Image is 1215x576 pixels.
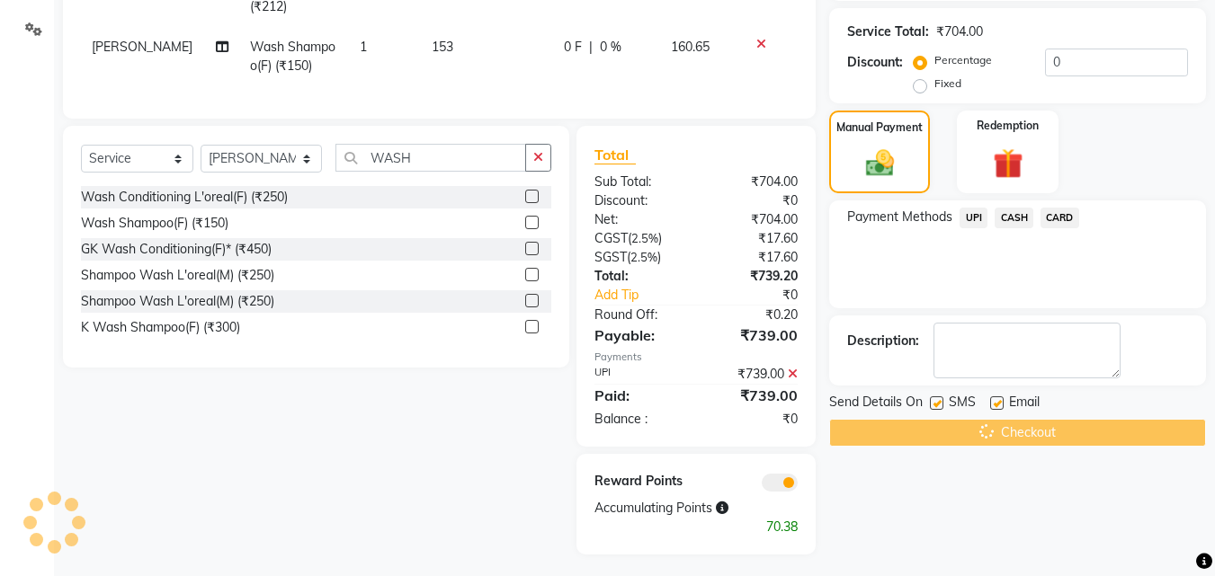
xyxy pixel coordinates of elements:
[581,173,696,191] div: Sub Total:
[581,410,696,429] div: Balance :
[564,38,582,57] span: 0 F
[671,39,710,55] span: 160.65
[600,38,621,57] span: 0 %
[847,332,919,350] div: Description:
[977,118,1039,134] label: Redemption
[432,39,453,55] span: 153
[92,39,192,55] span: [PERSON_NAME]
[81,214,228,233] div: Wash Shampoo(F) (₹150)
[1041,208,1079,228] span: CARD
[581,385,696,406] div: Paid:
[589,38,593,57] span: |
[594,146,636,164] span: Total
[696,210,811,229] div: ₹704.00
[630,250,657,264] span: 2.5%
[581,286,715,305] a: Add Tip
[960,208,987,228] span: UPI
[581,324,696,346] div: Payable:
[594,350,798,365] div: Payments
[696,324,811,346] div: ₹739.00
[81,266,274,285] div: Shampoo Wash L'oreal(M) (₹250)
[696,306,811,324] div: ₹0.20
[81,292,274,311] div: Shampoo Wash L'oreal(M) (₹250)
[847,22,929,41] div: Service Total:
[847,53,903,72] div: Discount:
[631,231,658,245] span: 2.5%
[581,210,696,229] div: Net:
[581,191,696,210] div: Discount:
[934,75,961,92] label: Fixed
[581,267,696,286] div: Total:
[250,39,335,74] span: Wash Shampoo(F) (₹150)
[847,208,952,226] span: Payment Methods
[984,145,1032,182] img: _gift.svg
[836,120,923,136] label: Manual Payment
[81,240,272,259] div: GK Wash Conditioning(F)* (₹450)
[995,208,1033,228] span: CASH
[696,173,811,191] div: ₹704.00
[81,188,288,207] div: Wash Conditioning L'oreal(F) (₹250)
[581,229,696,248] div: ( )
[949,393,976,415] span: SMS
[696,248,811,267] div: ₹17.60
[81,318,240,337] div: K Wash Shampoo(F) (₹300)
[696,229,811,248] div: ₹17.60
[696,365,811,384] div: ₹739.00
[581,499,754,518] div: Accumulating Points
[581,472,696,492] div: Reward Points
[581,365,696,384] div: UPI
[716,286,812,305] div: ₹0
[581,306,696,324] div: Round Off:
[594,249,627,265] span: SGST
[936,22,983,41] div: ₹704.00
[696,410,811,429] div: ₹0
[581,518,811,536] div: 70.38
[335,144,527,172] input: Search or Scan
[360,39,367,55] span: 1
[594,230,628,246] span: CGST
[829,393,923,415] span: Send Details On
[934,52,992,68] label: Percentage
[696,191,811,210] div: ₹0
[696,267,811,286] div: ₹739.20
[581,248,696,267] div: ( )
[696,385,811,406] div: ₹739.00
[857,146,903,179] img: _cash.svg
[1009,393,1040,415] span: Email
